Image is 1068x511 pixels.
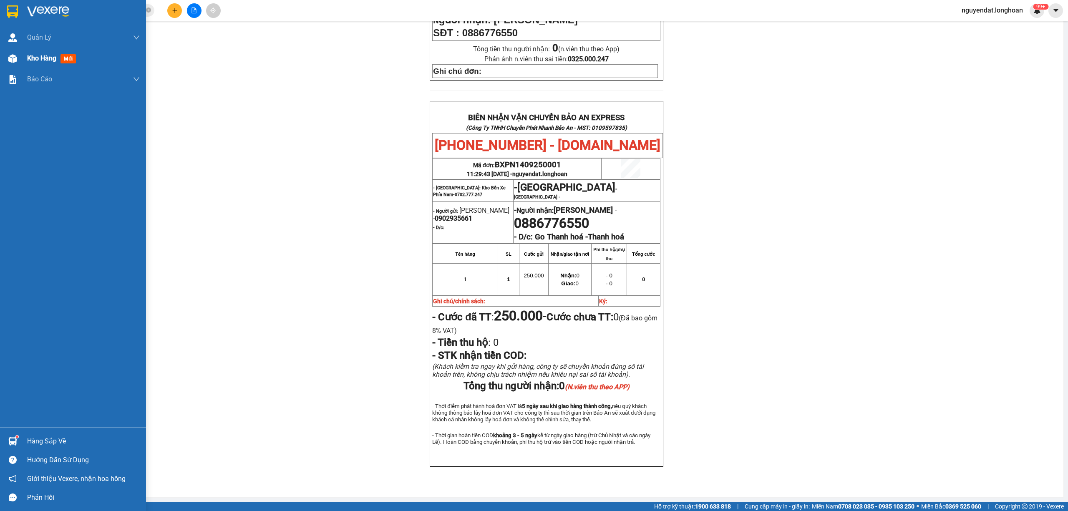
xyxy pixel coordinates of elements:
span: caret-down [1052,7,1060,14]
span: Miền Bắc [921,502,981,511]
span: 250.000 [524,272,544,279]
strong: 1900 633 818 [695,503,731,510]
span: 1 [507,276,510,282]
strong: 0325.000.247 [568,55,609,63]
span: Cung cấp máy in - giấy in: [745,502,810,511]
strong: Ghi chú/chính sách: [433,298,485,305]
button: aim [206,3,221,18]
span: aim [210,8,216,13]
strong: 0708 023 035 - 0935 103 250 [838,503,914,510]
strong: BIÊN NHẬN VẬN CHUYỂN BẢO AN EXPRESS [468,113,625,122]
span: Miền Nam [812,502,914,511]
strong: - D/c: [433,225,444,230]
span: (Khách kiểm tra ngay khi gửi hàng, công ty sẽ chuyển khoản đúng số tài khoản trên, không chịu trá... [432,362,644,378]
div: Hướng dẫn sử dụng [27,454,140,466]
span: 0886776550 [462,27,518,38]
strong: Cước chưa TT: [547,311,613,323]
span: 0702.777.247 [455,192,482,197]
span: - STK nhận tiền COD: [432,350,526,361]
span: - [494,308,547,324]
span: 0 [560,272,579,279]
span: Người nhận: [516,206,613,214]
img: warehouse-icon [8,437,17,446]
span: Quản Lý [27,32,51,43]
span: nguyendat.longhoan [512,171,567,177]
span: 0 [561,280,578,287]
span: : [432,311,547,323]
span: mới [60,54,76,63]
span: | [737,502,738,511]
strong: Tên hàng [455,252,475,257]
strong: - D/c: [514,232,533,242]
strong: - Cước đã TT [432,311,491,323]
strong: Phí thu hộ/phụ thu [593,247,625,261]
span: 0 [491,337,499,348]
span: - [514,181,517,193]
strong: BIÊN NHẬN VẬN CHUYỂN BẢO AN EXPRESS [19,12,140,31]
span: (n.viên thu theo App) [552,45,620,53]
span: (Đã bao gồm 8% VAT) [432,314,657,335]
img: icon-new-feature [1033,7,1041,14]
span: notification [9,475,17,483]
span: file-add [191,8,197,13]
span: [PERSON_NAME] [494,14,577,25]
strong: N [433,16,491,25]
span: - [GEOGRAPHIC_DATA]: Kho Bến Xe Phía Nam- [433,185,506,197]
span: : [432,337,499,348]
span: message [9,493,17,501]
span: Kho hàng [27,54,56,62]
span: down [133,34,140,41]
sup: 425 [1033,4,1048,10]
strong: (Công Ty TNHH Chuyển Phát Nhanh Bảo An - MST: 0109597835) [17,34,141,47]
span: [GEOGRAPHIC_DATA] - [514,194,560,200]
span: BXPN1409250001 [495,160,561,169]
span: gười nhận: [439,14,491,25]
strong: Cước gửi [524,252,544,257]
span: close-circle [146,8,151,13]
span: 0902935661 [435,214,472,222]
strong: SL [506,252,511,257]
strong: - Tiền thu hộ [432,337,488,348]
strong: 250.000 [494,308,543,324]
span: - Thời điểm phát hành hoá đơn VAT là nếu quý khách không thông báo lấy hoá đơn VAT cho công ty th... [432,403,655,423]
span: [PHONE_NUMBER] - [DOMAIN_NAME] [435,137,660,153]
strong: - Người gửi: [433,209,458,214]
button: plus [167,3,182,18]
span: [PHONE_NUMBER] - [DOMAIN_NAME] [20,50,140,81]
div: Phản hồi [27,491,140,504]
span: Mã đơn: [473,162,562,169]
span: [PERSON_NAME] [554,206,613,215]
span: nguyendat.longhoan [955,5,1030,15]
img: warehouse-icon [8,33,17,42]
strong: Nhận/giao tận nơi [551,252,589,257]
span: | [987,502,989,511]
span: 0 [642,276,645,282]
span: - [514,186,617,200]
span: - [613,206,617,214]
strong: 0 [552,42,558,54]
strong: khoảng 3 - 5 ngày [493,432,537,438]
span: 1 [463,276,466,282]
span: - Thời gian hoàn tiền COD kể từ ngày giao hàng (trừ Chủ Nhật và các ngày Lễ). Hoàn COD bằng chuyể... [432,432,650,445]
strong: Giao: [561,280,575,287]
strong: Ký: [599,298,607,305]
span: 11:29:43 [DATE] - [467,171,567,177]
span: Báo cáo [27,74,52,84]
strong: Tổng cước [632,252,655,257]
strong: Ghi chú đơn: [433,67,481,76]
strong: - [514,206,613,215]
span: 0886776550 [514,215,589,231]
span: ⚪️ [917,505,919,508]
span: Tổng thu người nhận: [463,380,630,392]
span: down [133,76,140,83]
span: 0 [559,380,630,392]
span: [PERSON_NAME] - [433,206,509,222]
img: solution-icon [8,75,17,84]
span: Hỗ trợ kỹ thuật: [654,502,731,511]
button: caret-down [1048,3,1063,18]
span: - 0 [606,272,612,279]
strong: Go Thanh hoá -Thanh hoá [535,232,624,242]
span: Giới thiệu Vexere, nhận hoa hồng [27,473,126,484]
span: close-circle [146,7,151,15]
span: Phản ánh n.viên thu sai tiền: [484,55,609,63]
